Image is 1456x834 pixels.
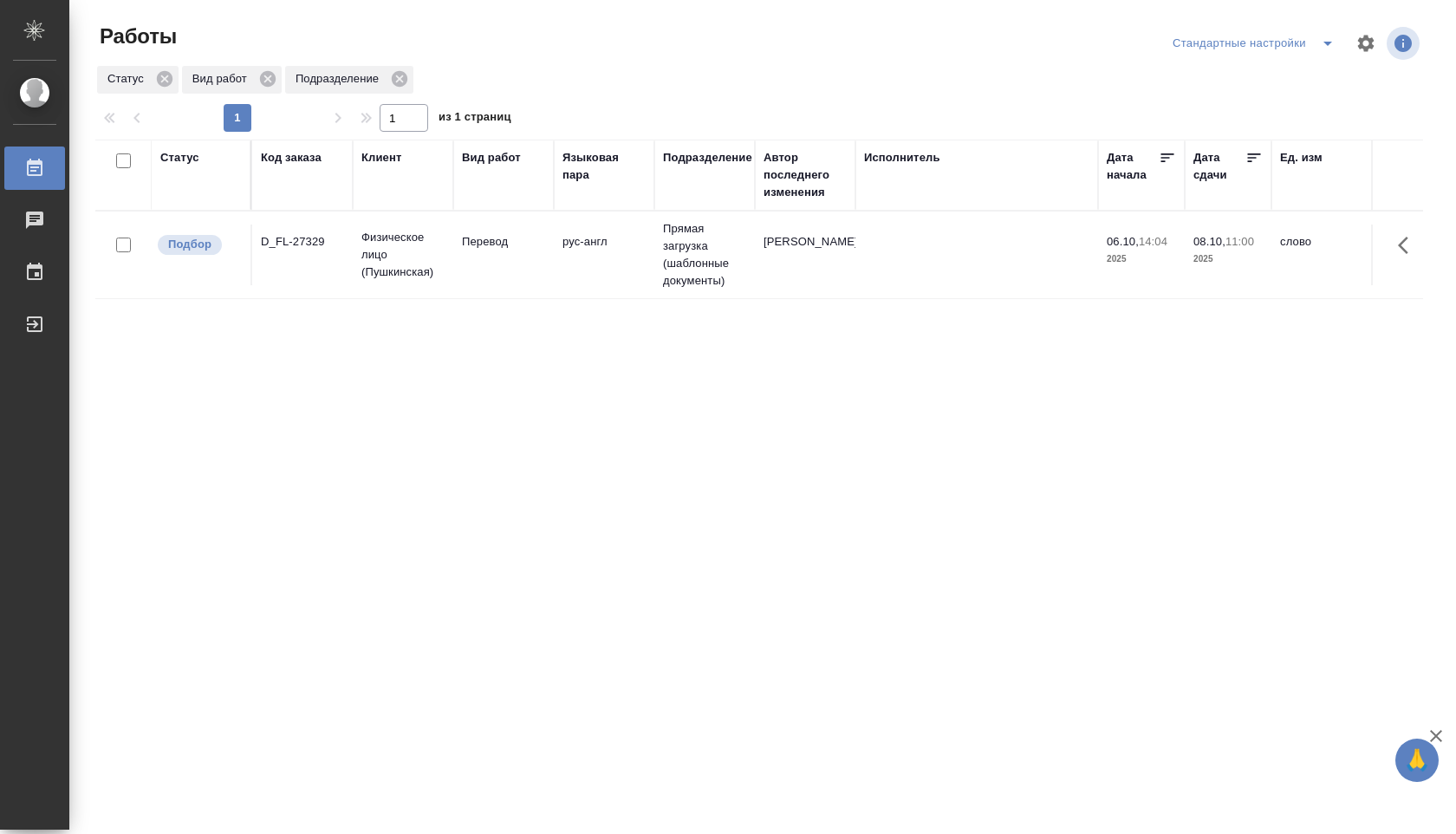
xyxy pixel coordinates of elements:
td: слово [1271,225,1372,285]
div: Подразделение [663,149,752,166]
div: Автор последнего изменения [764,149,847,201]
span: Настроить таблицу [1345,23,1387,64]
div: Статус [160,149,199,166]
div: Дата начала [1107,149,1159,184]
p: 06.10, [1107,235,1139,248]
div: Код заказа [261,149,322,166]
p: 2025 [1193,251,1263,268]
div: Статус [97,66,179,94]
p: Подразделение [296,70,385,88]
p: 11:00 [1225,235,1254,248]
p: Статус [107,70,150,88]
p: 14:04 [1139,235,1167,248]
button: 🙏 [1395,739,1439,782]
p: Перевод [462,233,545,251]
span: Посмотреть информацию [1387,27,1423,60]
div: split button [1168,29,1345,57]
p: 2025 [1107,251,1176,268]
p: Вид работ [192,70,253,88]
div: Клиент [361,149,401,166]
div: Исполнитель [864,149,940,166]
td: Прямая загрузка (шаблонные документы) [654,212,755,298]
span: 🙏 [1402,742,1432,779]
p: Физическое лицо (Пушкинская) [361,229,445,281]
div: Вид работ [462,149,521,166]
p: Подбор [168,236,211,253]
div: Ед. изм [1280,149,1323,166]
div: Подразделение [285,66,413,94]
p: 08.10, [1193,235,1225,248]
div: D_FL-27329 [261,233,344,251]
span: Работы [95,23,177,50]
div: Дата сдачи [1193,149,1245,184]
div: Можно подбирать исполнителей [156,233,242,257]
span: из 1 страниц [439,107,511,132]
button: Здесь прячутся важные кнопки [1388,225,1429,266]
td: [PERSON_NAME] [755,225,855,285]
td: рус-англ [554,225,654,285]
div: Вид работ [182,66,282,94]
div: Языковая пара [562,149,646,184]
